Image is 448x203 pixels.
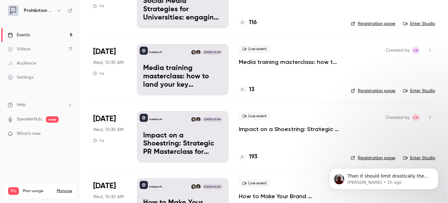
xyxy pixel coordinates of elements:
a: Registration page [351,21,395,27]
span: [DATE] 10:30 AM [202,50,222,55]
span: Plan usage [23,189,53,194]
img: Will Ockenden [196,117,201,122]
a: Manage [57,189,72,194]
img: Chris Norton [191,50,196,55]
p: Prohibition PR [149,185,162,189]
li: help-dropdown-opener [8,101,73,108]
a: Media training masterclass: how to land your key messages in a digital-first world [239,58,340,66]
p: Prohibition PR [149,51,162,54]
img: Will Ockenden [196,184,201,189]
span: Live event [239,180,271,187]
div: Oct 15 Wed, 10:30 AM (Europe/London) [93,111,127,163]
span: Claire Beaumont [412,47,420,54]
div: Videos [8,46,30,52]
div: 1 h [93,4,104,9]
a: Enter Studio [403,21,435,27]
span: Chris Norton [412,114,420,121]
a: Enter Studio [403,88,435,94]
span: Pro [8,187,19,195]
span: [DATE] 10:30 AM [202,117,222,122]
span: Wed, 10:30 AM [93,127,124,133]
span: [DATE] [93,47,116,57]
div: Audience [8,60,36,66]
a: SpeakerHub [17,116,42,123]
a: Impact on a Shoestring: Strategic PR Masterclass for Charity Comms TeamsProhibition PRWill Ockend... [137,111,228,163]
span: new [46,116,59,123]
h4: 116 [249,18,257,27]
div: 1 h [93,138,104,143]
span: What's new [17,130,41,137]
span: Wed, 10:30 AM [93,194,124,200]
img: Prohibition PR [8,5,18,16]
img: Chris Norton [191,117,196,122]
span: [DATE] [93,114,116,124]
p: Prohibition PR [149,118,162,121]
span: Created by [386,47,409,54]
p: Media training masterclass: how to land your key messages in a digital-first world [143,64,222,89]
h4: 193 [249,153,257,161]
div: 1 h [93,71,104,76]
span: Created by [386,114,409,121]
iframe: Intercom notifications message [320,155,448,200]
span: Wed, 10:30 AM [93,59,124,66]
span: CB [413,47,419,54]
a: 193 [239,153,257,161]
span: Live event [239,112,271,120]
span: [DATE] [93,181,116,191]
img: Chris Norton [191,184,196,189]
a: 13 [239,85,254,94]
a: Registration page [351,88,395,94]
div: Settings [8,74,33,81]
a: How to Make Your Brand Discoverable in a Post-SEO World [239,192,340,200]
a: 116 [239,18,257,27]
span: CN [413,114,419,121]
a: Impact on a Shoestring: Strategic PR Masterclass for Charity Comms Teams [239,125,340,133]
h6: Prohibition PR [24,7,54,14]
a: Media training masterclass: how to land your key messages in a digital-first worldProhibition PRW... [137,44,228,95]
p: Impact on a Shoestring: Strategic PR Masterclass for Charity Comms Teams [143,132,222,156]
img: Will Ockenden [196,50,201,55]
div: Events [8,32,30,38]
div: Oct 8 Wed, 10:30 AM (Europe/London) [93,44,127,95]
span: [DATE] 10:30 AM [202,184,222,189]
span: Live event [239,45,271,53]
h4: 13 [249,85,254,94]
span: Help [17,101,26,108]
